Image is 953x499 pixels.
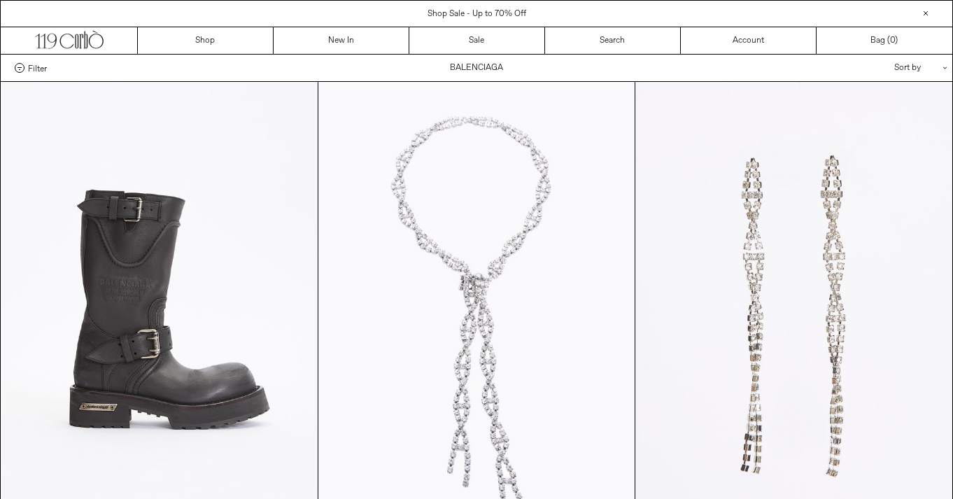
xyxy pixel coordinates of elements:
a: New In [274,27,409,54]
a: Account [681,27,817,54]
a: Search [545,27,681,54]
a: Bag () [817,27,952,54]
a: Shop [138,27,274,54]
span: Filter [28,63,47,73]
div: Sort by [812,55,938,81]
span: ) [890,34,898,47]
a: Shop Sale - Up to 70% Off [428,8,526,20]
span: 0 [890,35,895,46]
a: Sale [409,27,545,54]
